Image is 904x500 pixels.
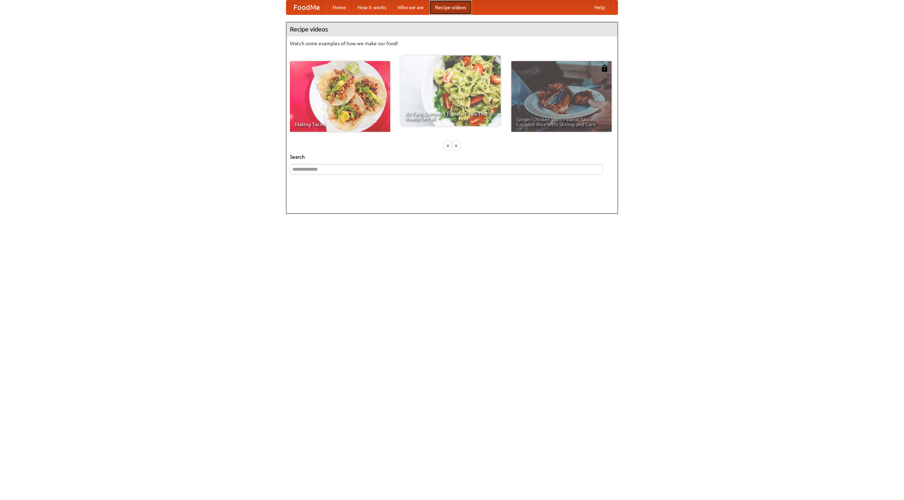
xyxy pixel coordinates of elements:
div: « [445,141,451,150]
a: Home [327,0,352,14]
a: An Easy, Summery Tomato Pasta That's Ready for Fall [400,55,501,126]
span: An Easy, Summery Tomato Pasta That's Ready for Fall [405,111,496,121]
h5: Search [290,153,614,160]
a: Help [589,0,611,14]
a: Who we are [392,0,429,14]
a: FoodMe [286,0,327,14]
a: Recipe videos [429,0,472,14]
p: Watch some examples of how we make our food! [290,40,614,47]
a: Making Tacos [290,61,390,132]
a: How it works [352,0,392,14]
h4: Recipe videos [286,22,618,36]
span: Making Tacos [295,122,385,127]
div: » [453,141,459,150]
img: 483408.png [601,65,608,72]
